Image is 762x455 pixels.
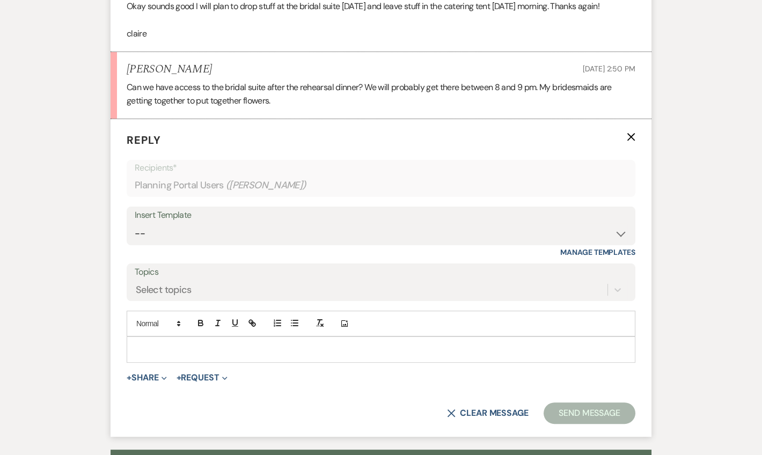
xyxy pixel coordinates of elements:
[447,409,529,417] button: Clear message
[127,133,161,147] span: Reply
[226,178,306,193] span: ( [PERSON_NAME] )
[127,373,131,382] span: +
[127,373,167,382] button: Share
[135,161,627,175] p: Recipients*
[127,63,212,76] h5: [PERSON_NAME]
[135,208,627,223] div: Insert Template
[560,247,635,257] a: Manage Templates
[127,27,635,41] p: claire
[135,175,627,196] div: Planning Portal Users
[136,283,192,297] div: Select topics
[583,64,635,74] span: [DATE] 2:50 PM
[544,402,635,424] button: Send Message
[177,373,181,382] span: +
[127,80,635,108] p: Can we have access to the bridal suite after the rehearsal dinner? We will probably get there bet...
[177,373,228,382] button: Request
[135,265,627,280] label: Topics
